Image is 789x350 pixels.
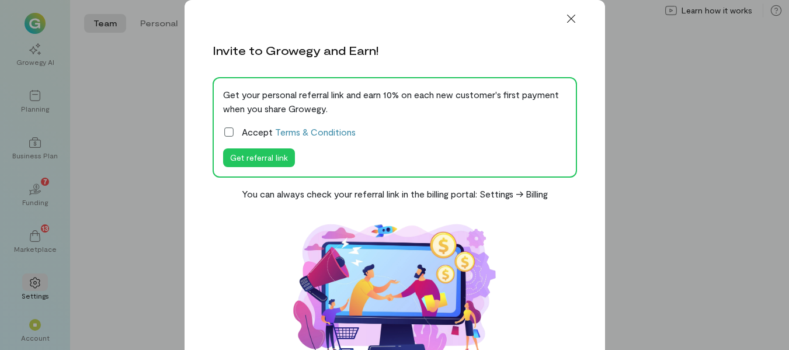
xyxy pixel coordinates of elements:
[213,42,378,58] div: Invite to Growegy and Earn!
[242,187,548,201] div: You can always check your referral link in the billing portal: Settings -> Billing
[223,148,295,167] button: Get referral link
[223,88,566,116] div: Get your personal referral link and earn 10% on each new customer's first payment when you share ...
[242,125,356,139] span: Accept
[275,126,356,137] a: Terms & Conditions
